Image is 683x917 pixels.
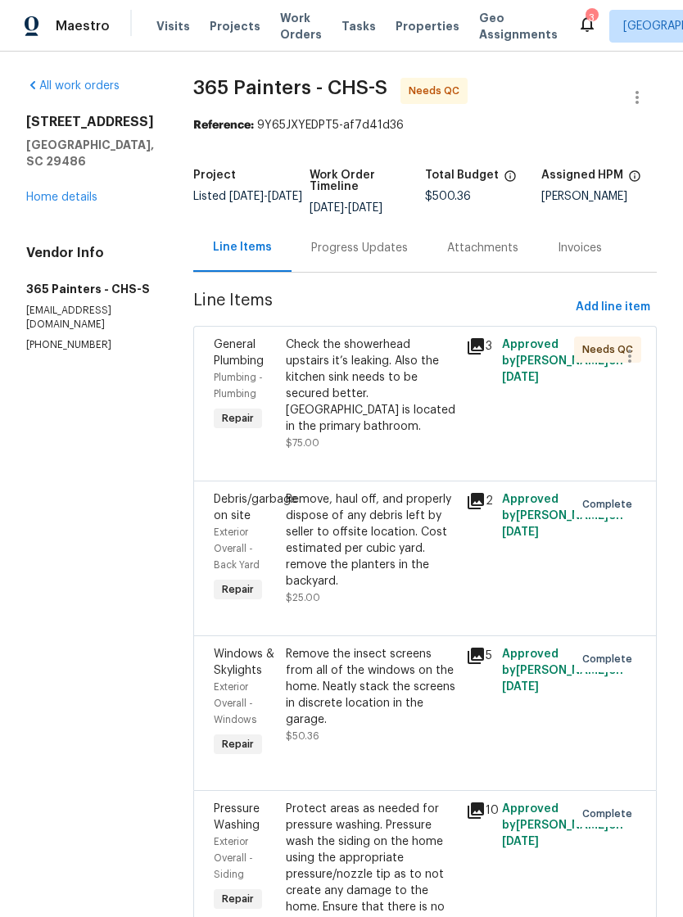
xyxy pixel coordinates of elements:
span: Tasks [341,20,376,32]
span: Projects [210,18,260,34]
span: Approved by [PERSON_NAME] on [502,648,623,693]
div: 2 [466,491,492,511]
div: Check the showerhead upstairs it’s leaking. Also the kitchen sink needs to be secured better. [GE... [286,337,456,435]
span: Visits [156,18,190,34]
span: Add line item [576,297,650,318]
span: Approved by [PERSON_NAME] on [502,803,623,847]
span: Repair [215,581,260,598]
span: Windows & Skylights [214,648,274,676]
div: Invoices [558,240,602,256]
span: $50.36 [286,731,319,741]
span: Exterior Overall - Siding [214,837,253,879]
span: Properties [396,18,459,34]
span: Approved by [PERSON_NAME] on [502,494,623,538]
button: Add line item [569,292,657,323]
span: Repair [215,410,260,427]
div: Remove the insect screens from all of the windows on the home. Neatly stack the screens in discre... [286,646,456,728]
p: [EMAIL_ADDRESS][DOMAIN_NAME] [26,304,154,332]
span: Complete [582,806,639,822]
h5: Assigned HPM [541,169,623,181]
div: Remove, haul off, and properly dispose of any debris left by seller to offsite location. Cost est... [286,491,456,589]
span: Needs QC [582,341,640,358]
span: Needs QC [409,83,466,99]
h2: [STREET_ADDRESS] [26,114,154,130]
span: Exterior Overall - Windows [214,682,256,725]
span: Pressure Washing [214,803,260,831]
span: Geo Assignments [479,10,558,43]
span: 365 Painters - CHS-S [193,78,387,97]
span: [DATE] [310,202,344,214]
span: - [229,191,302,202]
div: Progress Updates [311,240,408,256]
span: - [310,202,382,214]
div: Attachments [447,240,518,256]
span: The total cost of line items that have been proposed by Opendoor. This sum includes line items th... [504,169,517,191]
span: $25.00 [286,593,320,603]
h5: Project [193,169,236,181]
span: Work Orders [280,10,322,43]
span: Approved by [PERSON_NAME] on [502,339,623,383]
span: [DATE] [229,191,264,202]
span: General Plumbing [214,339,264,367]
span: Plumbing - Plumbing [214,373,263,399]
span: Complete [582,496,639,513]
span: Repair [215,891,260,907]
div: 9Y65JXYEDPT5-af7d41d36 [193,117,657,133]
h4: Vendor Info [26,245,154,261]
span: [DATE] [502,372,539,383]
p: [PHONE_NUMBER] [26,338,154,352]
span: The hpm assigned to this work order. [628,169,641,191]
span: [DATE] [502,836,539,847]
h5: Total Budget [425,169,499,181]
h5: 365 Painters - CHS-S [26,281,154,297]
div: 3 [466,337,492,356]
div: [PERSON_NAME] [541,191,658,202]
span: Maestro [56,18,110,34]
a: All work orders [26,80,120,92]
b: Reference: [193,120,254,131]
div: 5 [466,646,492,666]
div: 3 [586,10,597,26]
span: Complete [582,651,639,667]
span: $75.00 [286,438,319,448]
h5: [GEOGRAPHIC_DATA], SC 29486 [26,137,154,169]
span: Exterior Overall - Back Yard [214,527,260,570]
span: Line Items [193,292,569,323]
span: $500.36 [425,191,471,202]
a: Home details [26,192,97,203]
span: [DATE] [502,526,539,538]
span: [DATE] [348,202,382,214]
h5: Work Order Timeline [310,169,426,192]
span: [DATE] [502,681,539,693]
span: Repair [215,736,260,752]
span: Debris/garbage on site [214,494,297,522]
span: [DATE] [268,191,302,202]
span: Listed [193,191,302,202]
div: 10 [466,801,492,820]
div: Line Items [213,239,272,255]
